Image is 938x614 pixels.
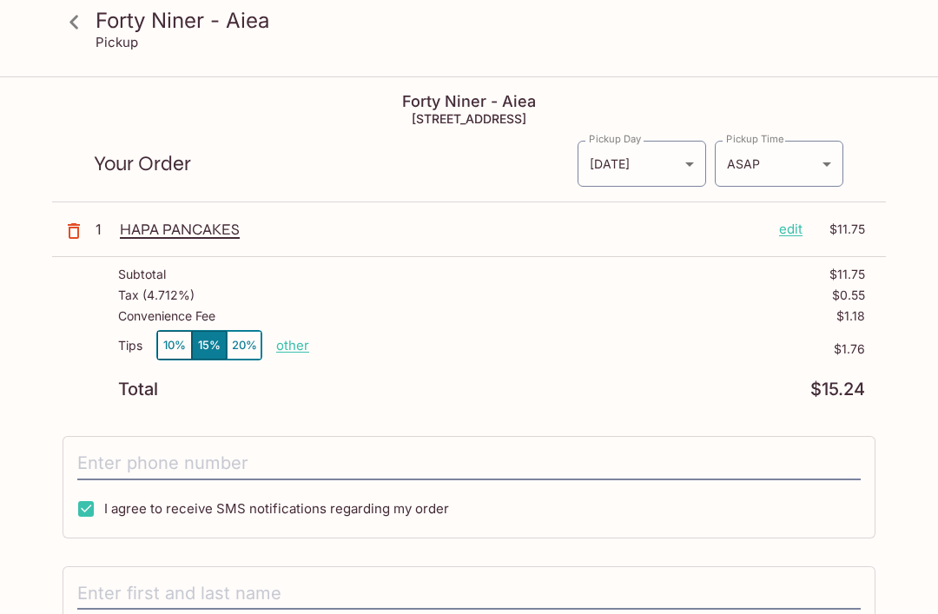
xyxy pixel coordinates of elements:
button: other [276,337,309,353]
button: 20% [227,331,261,360]
p: $11.75 [829,267,865,281]
p: $1.76 [309,342,865,356]
p: $1.18 [836,309,865,323]
input: Enter phone number [77,447,861,480]
p: Tax ( 4.712% ) [118,288,195,302]
div: ASAP [715,141,843,187]
p: $11.75 [813,220,865,239]
div: [DATE] [578,141,706,187]
input: Enter first and last name [77,578,861,611]
p: $0.55 [832,288,865,302]
h3: Forty Niner - Aiea [96,7,872,34]
p: edit [779,220,803,239]
p: Tips [118,339,142,353]
button: 15% [192,331,227,360]
h5: [STREET_ADDRESS] [52,111,886,126]
p: Subtotal [118,267,166,281]
p: Pickup [96,34,138,50]
label: Pickup Time [726,132,784,146]
p: Your Order [94,155,577,172]
label: Pickup Day [589,132,641,146]
p: Total [118,381,158,398]
p: $15.24 [810,381,865,398]
h4: Forty Niner - Aiea [52,92,886,111]
p: Convenience Fee [118,309,215,323]
p: 1 [96,220,113,239]
p: HAPA PANCAKES [120,220,765,239]
button: 10% [157,331,192,360]
span: I agree to receive SMS notifications regarding my order [104,500,449,517]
